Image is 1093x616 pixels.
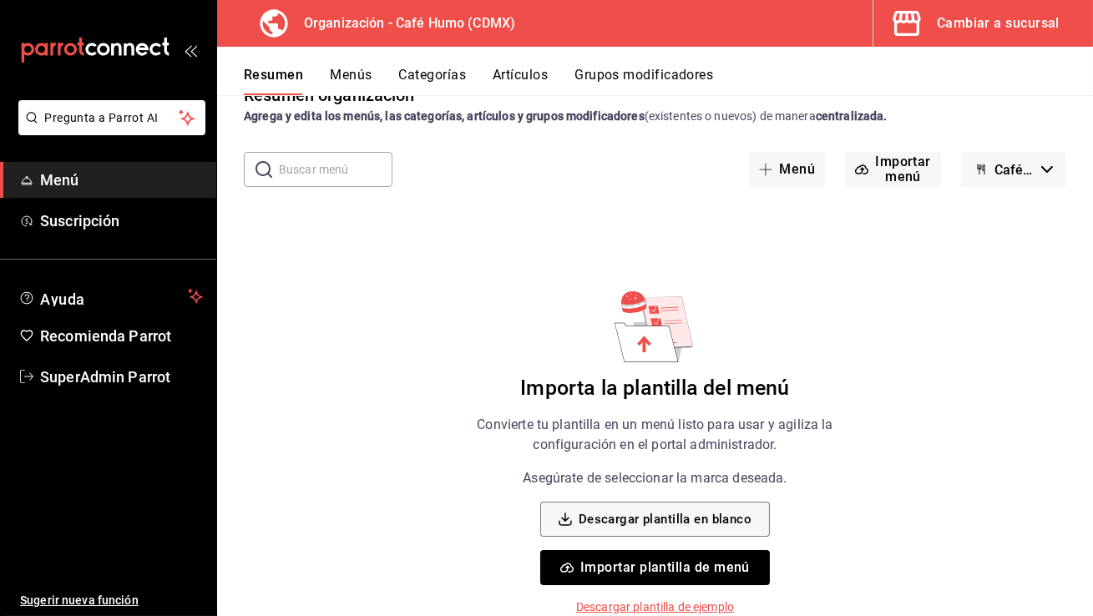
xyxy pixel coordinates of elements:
[749,152,825,187] button: Menú
[399,67,467,95] button: Categorías
[493,67,548,95] button: Artículos
[540,502,770,537] button: Descargar plantilla en blanco
[330,67,372,95] button: Menús
[40,286,181,306] span: Ayuda
[244,67,303,95] button: Resumen
[523,468,787,488] p: Asegúrate de seleccionar la marca deseada.
[291,13,515,33] h3: Organización - Café Humo (CDMX)
[12,121,205,139] a: Pregunta a Parrot AI
[40,210,203,232] span: Suscripción
[445,415,866,455] p: Convierte tu plantilla en un menú listo para usar y agiliza la configuración en el portal adminis...
[574,67,713,95] button: Grupos modificadores
[244,108,1066,125] div: (existentes o nuevos) de manera
[244,109,645,123] strong: Agrega y edita los menús, las categorías, artículos y grupos modificadores
[994,162,1035,178] span: Café Humo - Borrador
[520,376,789,401] h6: Importa la plantilla del menú
[45,109,180,127] span: Pregunta a Parrot AI
[244,67,1093,95] div: navigation tabs
[20,592,203,609] span: Sugerir nueva función
[845,152,941,187] button: Importar menú
[40,366,203,388] span: SuperAdmin Parrot
[40,169,203,191] span: Menú
[816,109,888,123] strong: centralizada.
[18,100,205,135] button: Pregunta a Parrot AI
[540,550,770,585] button: Importar plantilla de menú
[279,153,392,186] input: Buscar menú
[937,12,1060,35] div: Cambiar a sucursal
[40,325,203,347] span: Recomienda Parrot
[184,43,197,57] button: open_drawer_menu
[576,598,734,616] p: Descargar plantilla de ejemplo
[961,152,1066,187] button: Café Humo - Borrador
[244,83,415,108] div: Resumen organización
